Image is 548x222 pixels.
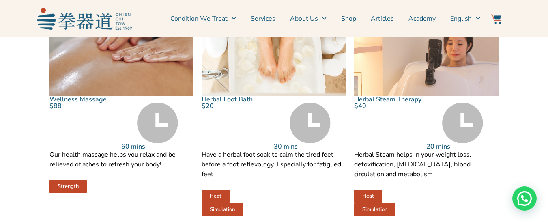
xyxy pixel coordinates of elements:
[121,143,193,150] p: 60 mins
[137,103,178,143] img: Time Grey
[450,14,472,24] span: English
[426,143,499,150] p: 20 mins
[210,194,221,199] span: Heat
[371,9,394,29] a: Articles
[251,9,275,29] a: Services
[49,180,87,193] a: Strength
[354,95,421,104] a: Herbal Steam Therapy
[362,194,374,199] span: Heat
[442,103,483,143] img: Time Grey
[354,103,426,109] p: $40
[58,184,79,189] span: Strength
[202,190,230,203] a: Heat
[354,190,382,203] a: Heat
[290,103,331,143] img: Time Grey
[49,103,122,109] p: $88
[202,103,274,109] p: $20
[136,9,481,29] nav: Menu
[341,9,356,29] a: Shop
[408,9,436,29] a: Academy
[362,207,387,212] span: Simulation
[202,150,346,179] p: Have a herbal foot soak to calm the tired feet before a foot reflexology. Especially for fatigued...
[202,95,253,104] a: Herbal Foot Bath
[491,14,501,24] img: Website Icon-03
[290,9,327,29] a: About Us
[210,207,235,212] span: Simulation
[274,143,346,150] p: 30 mins
[450,9,480,29] a: English
[49,95,107,104] a: Wellness Massage
[49,150,194,169] p: Our health massage helps you relax and be relieved of aches to refresh your body!
[202,203,243,216] a: Simulation
[354,150,499,179] p: Herbal Steam helps in your weight loss, detoxification, [MEDICAL_DATA], blood circulation and met...
[170,9,236,29] a: Condition We Treat
[354,203,395,216] a: Simulation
